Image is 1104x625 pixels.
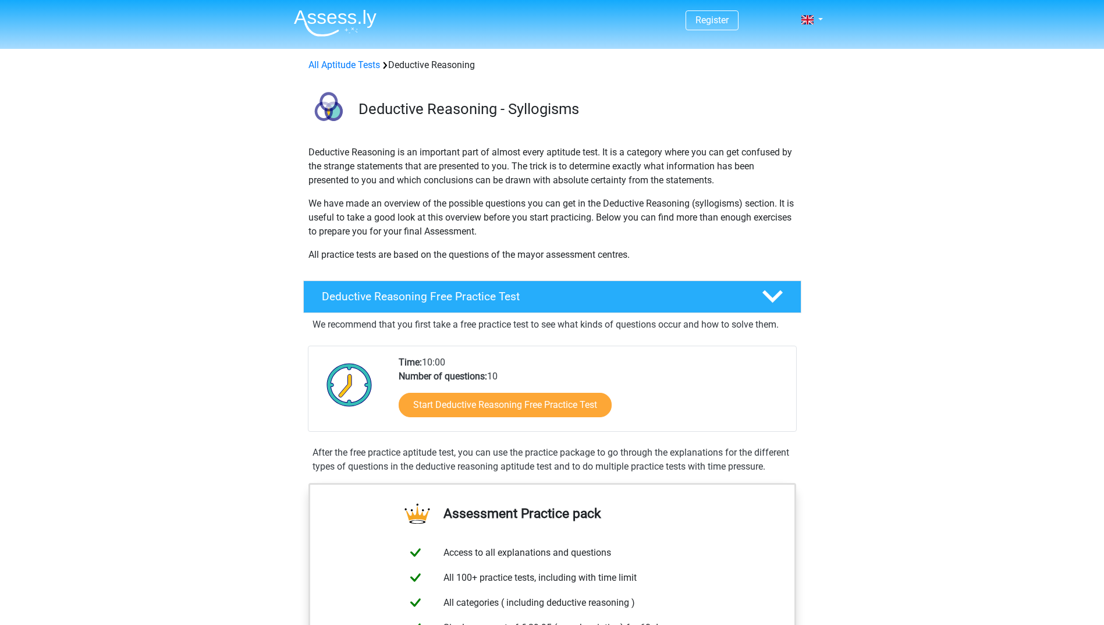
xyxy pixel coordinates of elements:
a: Deductive Reasoning Free Practice Test [299,280,806,313]
p: We have made an overview of the possible questions you can get in the Deductive Reasoning (syllog... [308,197,796,239]
div: Deductive Reasoning [304,58,801,72]
img: Assessly [294,9,377,37]
p: All practice tests are based on the questions of the mayor assessment centres. [308,248,796,262]
div: After the free practice aptitude test, you can use the practice package to go through the explana... [308,446,797,474]
a: All Aptitude Tests [308,59,380,70]
img: deductive reasoning [304,86,353,136]
p: We recommend that you first take a free practice test to see what kinds of questions occur and ho... [313,318,792,332]
p: Deductive Reasoning is an important part of almost every aptitude test. It is a category where yo... [308,145,796,187]
div: 10:00 10 [390,356,796,431]
b: Number of questions: [399,371,487,382]
a: Register [695,15,729,26]
a: Start Deductive Reasoning Free Practice Test [399,393,612,417]
h3: Deductive Reasoning - Syllogisms [358,100,792,118]
b: Time: [399,357,422,368]
img: Clock [320,356,379,414]
h4: Deductive Reasoning Free Practice Test [322,290,743,303]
